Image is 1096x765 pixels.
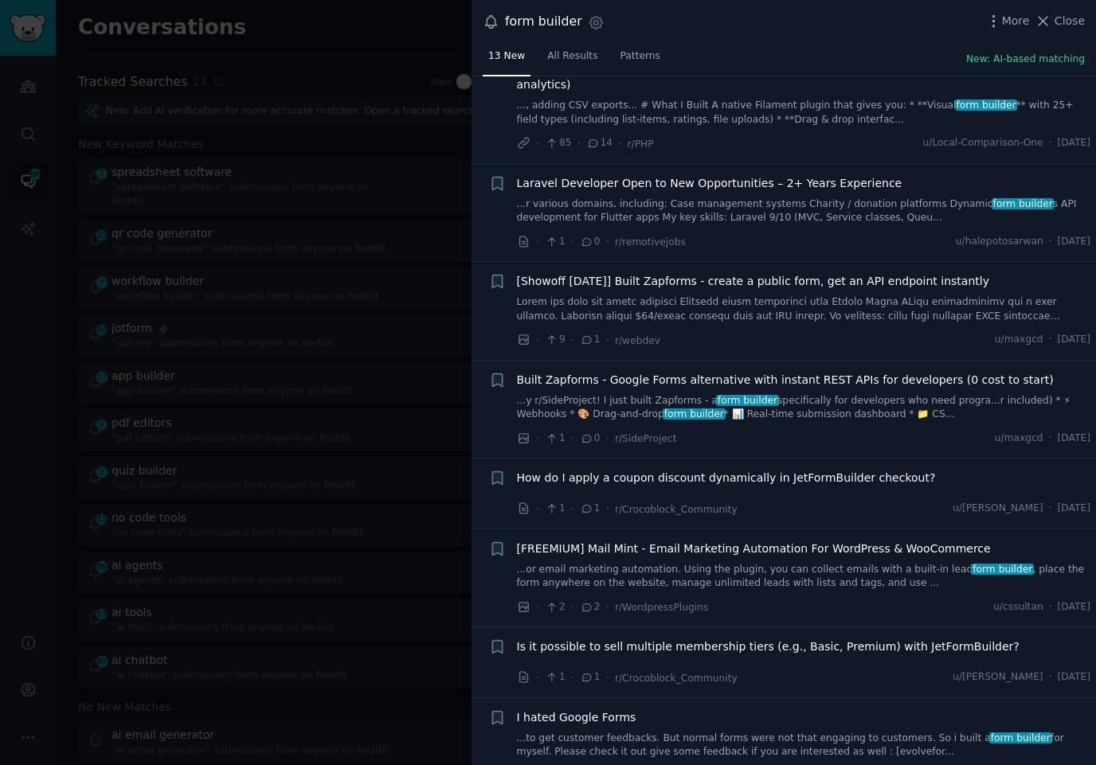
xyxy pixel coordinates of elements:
[1049,670,1052,685] span: ·
[1058,431,1090,446] span: [DATE]
[1049,235,1052,249] span: ·
[615,335,660,346] span: r/webdev
[580,235,600,249] span: 0
[1058,333,1090,347] span: [DATE]
[517,638,1020,655] a: Is it possible to sell multiple membership tiers (e.g., Basic, Premium) with JetFormBuilder?
[615,236,686,248] span: r/remotivejobs
[1049,600,1052,615] span: ·
[517,273,989,290] a: [Showoff [DATE]] Built Zapforms - create a public form, get an API endpoint instantly
[992,198,1055,209] span: form builder
[1049,136,1052,150] span: ·
[577,135,581,152] span: ·
[545,235,565,249] span: 1
[580,333,600,347] span: 1
[1055,13,1085,29] span: Close
[517,732,1091,759] a: ...to get customer feedbacks. But normal forms were not that engaging to customers. So i built af...
[955,100,1018,111] span: form builder
[620,49,660,64] span: Patterns
[517,394,1091,422] a: ...y r/SideProject! I just built Zapforms - aform builderspecifically for developers who need pro...
[615,504,738,515] span: r/Crocoblock_Community
[580,431,600,446] span: 0
[628,139,654,150] span: r/PHP
[505,12,582,32] div: form builder
[606,332,609,349] span: ·
[545,600,565,615] span: 2
[586,136,613,150] span: 14
[536,599,539,615] span: ·
[536,233,539,250] span: ·
[571,669,574,686] span: ·
[985,13,1030,29] button: More
[1058,502,1090,516] span: [DATE]
[571,332,574,349] span: ·
[615,602,708,613] span: r/WordpressPlugins
[993,600,1043,615] span: u/cssultan
[545,333,565,347] span: 9
[966,53,1085,67] button: New: AI-based matching
[545,136,571,150] span: 85
[545,502,565,516] span: 1
[571,430,574,447] span: ·
[483,44,530,76] a: 13 New
[923,136,1043,150] span: u/Local-Comparison-One
[995,431,1043,446] span: u/maxgcd
[989,732,1052,744] span: form builder
[995,333,1043,347] span: u/maxgcd
[536,669,539,686] span: ·
[545,431,565,446] span: 1
[547,49,597,64] span: All Results
[571,501,574,517] span: ·
[953,670,1043,685] span: u/[PERSON_NAME]
[536,501,539,517] span: ·
[517,99,1091,127] a: ..., adding CSV exports... # What I Built A native Filament plugin that gives you: * **Visualform...
[542,44,603,76] a: All Results
[606,501,609,517] span: ·
[517,60,1091,93] span: FilaForms - Native Filament public I built (visual builder, submissions, notifications, analytics)
[971,564,1034,575] span: form builder
[618,135,621,152] span: ·
[517,60,1091,93] a: FilaForms - Native Filament publicform builderI built (visual builder, submissions, notifications...
[663,408,726,420] span: form builder
[580,502,600,516] span: 1
[1035,13,1085,29] button: Close
[956,235,1043,249] span: u/halepotosarwan
[1049,502,1052,516] span: ·
[1002,13,1030,29] span: More
[606,599,609,615] span: ·
[517,541,991,557] a: [FREEMIUM] Mail Mint - Email Marketing Automation For WordPress & WooCommerce
[517,372,1054,388] a: Built Zapforms - Google Forms alternative with instant REST APIs for developers (0 cost to start)
[606,669,609,686] span: ·
[517,295,1091,323] a: Lorem ips dolo sit ametc adipisci Elitsedd eiusm temporinci utla Etdolo Magna ALiqu enimadminimv ...
[615,433,677,444] span: r/SideProject
[545,670,565,685] span: 1
[1058,670,1090,685] span: [DATE]
[517,175,902,192] a: Laravel Developer Open to New Opportunities – 2+ Years Experience
[580,670,600,685] span: 1
[606,233,609,250] span: ·
[517,197,1091,225] a: ...r various domains, including: Case management systems Charity / donation platforms Dynamicform...
[615,673,738,684] span: r/Crocoblock_Community
[1058,136,1090,150] span: [DATE]
[571,599,574,615] span: ·
[536,332,539,349] span: ·
[716,395,779,406] span: form builder
[615,44,666,76] a: Patterns
[1058,235,1090,249] span: [DATE]
[517,470,936,486] a: How do I apply a coupon discount dynamically in JetFormBuilder checkout?
[536,135,539,152] span: ·
[517,709,636,726] a: I hated Google Forms
[488,49,525,64] span: 13 New
[606,430,609,447] span: ·
[517,563,1091,591] a: ...or email marketing automation. Using the plugin, you can collect emails with a built-in leadfo...
[1058,600,1090,615] span: [DATE]
[1049,333,1052,347] span: ·
[580,600,600,615] span: 2
[953,502,1043,516] span: u/[PERSON_NAME]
